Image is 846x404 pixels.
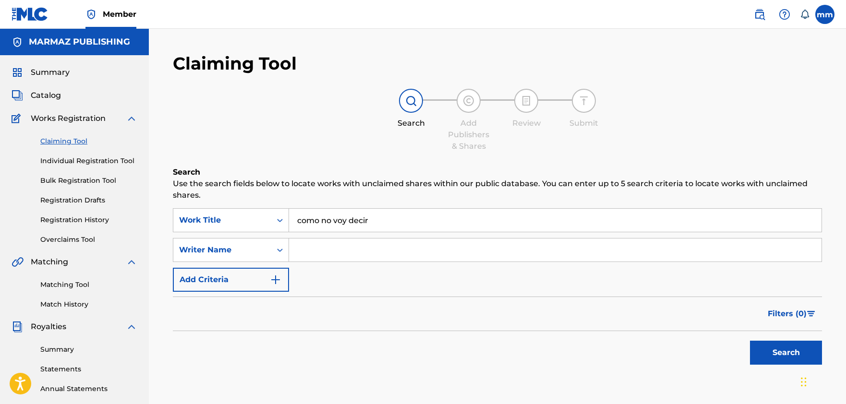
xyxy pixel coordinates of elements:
div: Help [775,5,794,24]
img: Works Registration [12,113,24,124]
h5: MARMAZ PUBLISHING [29,36,130,48]
img: MLC Logo [12,7,48,21]
img: filter [807,311,815,317]
img: Catalog [12,90,23,101]
img: Top Rightsholder [85,9,97,20]
img: Royalties [12,321,23,333]
button: Filters (0) [762,302,822,326]
span: Member [103,9,136,20]
p: Use the search fields below to locate works with unclaimed shares within our public database. You... [173,178,822,201]
div: Widget de chat [798,358,846,404]
img: search [754,9,765,20]
span: Royalties [31,321,66,333]
a: Claiming Tool [40,136,137,146]
span: Summary [31,67,70,78]
span: Matching [31,256,68,268]
a: Match History [40,299,137,309]
h2: Claiming Tool [173,53,297,74]
div: Search [387,118,435,129]
a: Overclaims Tool [40,235,137,245]
img: step indicator icon for Search [405,95,417,107]
a: Registration History [40,215,137,225]
a: Public Search [750,5,769,24]
img: Accounts [12,36,23,48]
div: Review [502,118,550,129]
a: Statements [40,364,137,374]
img: 9d2ae6d4665cec9f34b9.svg [270,274,281,285]
img: expand [126,321,137,333]
iframe: Resource Center [819,261,846,338]
div: Add Publishers & Shares [445,118,493,152]
span: Works Registration [31,113,106,124]
button: Add Criteria [173,268,289,292]
iframe: Chat Widget [798,358,846,404]
a: Summary [40,345,137,355]
img: Summary [12,67,23,78]
div: Notifications [800,10,810,19]
img: help [779,9,790,20]
span: Filters ( 0 ) [768,308,807,320]
button: Search [750,341,822,365]
a: Matching Tool [40,280,137,290]
img: step indicator icon for Review [520,95,532,107]
span: Catalog [31,90,61,101]
img: step indicator icon for Submit [578,95,590,107]
a: SummarySummary [12,67,70,78]
h6: Search [173,166,822,178]
img: expand [126,256,137,268]
div: User Menu [815,5,834,24]
div: Arrastrar [801,368,807,396]
div: Submit [560,118,608,129]
form: Search Form [173,208,822,369]
a: Registration Drafts [40,195,137,205]
div: Writer Name [179,244,266,256]
img: step indicator icon for Add Publishers & Shares [463,95,474,107]
a: CatalogCatalog [12,90,61,101]
img: Matching [12,256,24,268]
a: Bulk Registration Tool [40,176,137,186]
div: Work Title [179,214,266,226]
img: expand [126,113,137,124]
a: Individual Registration Tool [40,156,137,166]
a: Annual Statements [40,384,137,394]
